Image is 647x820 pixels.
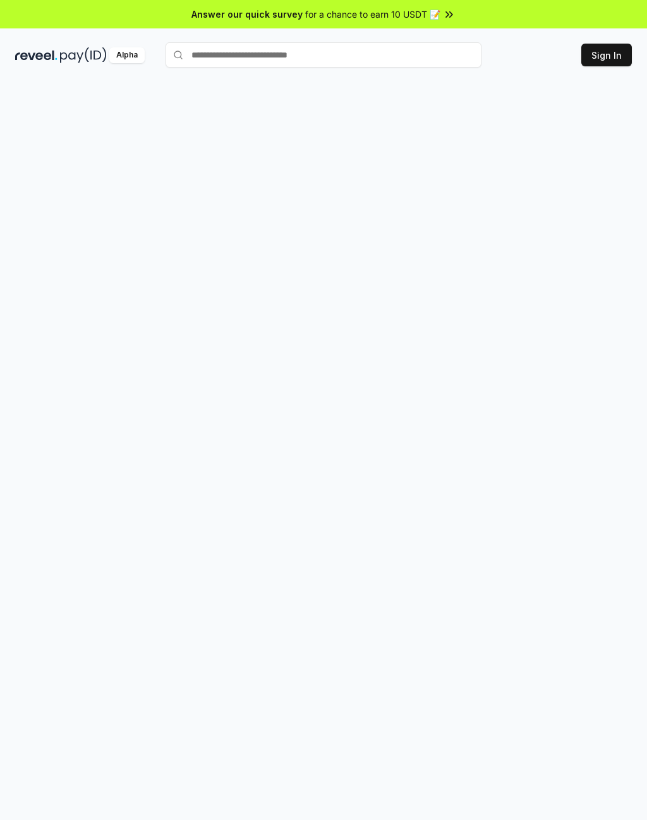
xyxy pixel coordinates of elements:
img: pay_id [60,47,107,63]
span: for a chance to earn 10 USDT 📝 [305,8,440,21]
div: Alpha [109,47,145,63]
img: reveel_dark [15,47,57,63]
button: Sign In [581,44,632,66]
span: Answer our quick survey [191,8,303,21]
